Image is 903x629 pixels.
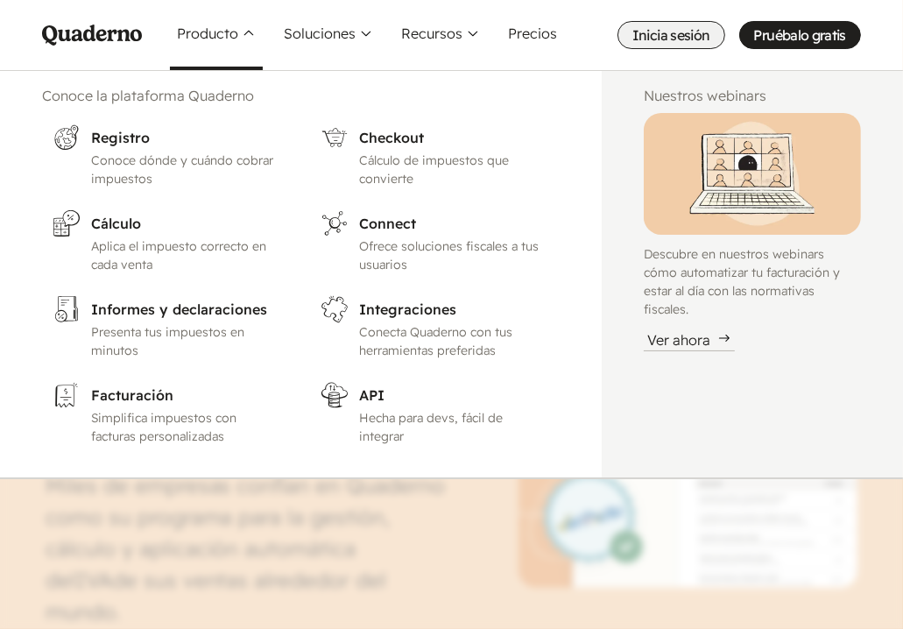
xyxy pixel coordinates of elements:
[644,85,861,106] h2: Nuestros webinars
[359,299,549,320] h3: Integraciones
[42,113,289,199] a: RegistroConoce dónde y cuándo cobrar impuestos
[91,152,279,188] p: Conoce dónde y cuándo cobrar impuestos
[359,237,549,274] p: Ofrece soluciones fiscales a tus usuarios
[91,127,279,148] h3: Registro
[42,199,289,285] a: CálculoAplica el impuesto correcto en cada venta
[91,323,279,360] p: Presenta tus impuestos en minutos
[359,127,549,148] h3: Checkout
[644,113,861,351] a: Illustration of Qoodle giving a webinarDescubre en nuestros webinars cómo automatizar tu facturac...
[310,113,560,199] a: CheckoutCálculo de impuestos que convierte
[42,85,560,106] h2: Conoce la plataforma Quaderno
[359,323,549,360] p: Conecta Quaderno con tus herramientas preferidas
[359,385,549,406] h3: API
[91,299,279,320] h3: Informes y declaraciones
[359,152,549,188] p: Cálculo de impuestos que convierte
[42,371,289,456] a: FacturaciónSimplifica impuestos con facturas personalizadas
[310,371,560,456] a: APIHecha para devs, fácil de integrar
[359,409,549,446] p: Hecha para devs, fácil de integrar
[310,199,560,285] a: ConnectOfrece soluciones fiscales a tus usuarios
[91,237,279,274] p: Aplica el impuesto correcto en cada venta
[644,113,861,235] img: Illustration of Qoodle giving a webinar
[739,21,861,49] a: Pruébalo gratis
[310,285,560,371] a: IntegracionesConecta Quaderno con tus herramientas preferidas
[91,385,279,406] h3: Facturación
[42,285,289,371] a: Informes y declaracionesPresenta tus impuestos en minutos
[644,329,735,351] div: Ver ahora
[91,409,279,446] p: Simplifica impuestos con facturas personalizadas
[91,213,279,234] h3: Cálculo
[359,213,549,234] h3: Connect
[617,21,725,49] a: Inicia sesión
[644,245,861,319] p: Descubre en nuestros webinars cómo automatizar tu facturación y estar al día con las normativas f...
